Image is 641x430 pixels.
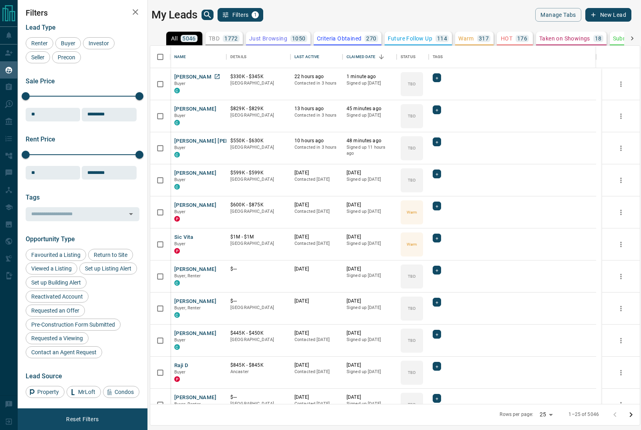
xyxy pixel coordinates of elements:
p: [GEOGRAPHIC_DATA] [230,208,286,215]
p: Signed up 11 hours ago [347,144,393,157]
span: + [435,266,438,274]
span: Return to Site [91,252,130,258]
div: condos.ca [174,312,180,318]
div: 25 [536,409,556,420]
p: [DATE] [347,362,393,369]
div: property.ca [174,216,180,222]
span: Requested an Offer [28,307,82,314]
button: Sic Vita [174,234,193,241]
p: [DATE] [347,298,393,305]
p: [DATE] [294,330,339,337]
span: Viewed a Listing [28,265,75,272]
p: $--- [230,298,286,305]
span: Buyer [174,337,186,343]
p: TBD [209,36,220,41]
button: [PERSON_NAME] [174,330,216,337]
p: Warm [407,209,417,215]
p: [GEOGRAPHIC_DATA] [230,144,286,151]
div: condos.ca [174,344,180,350]
div: condos.ca [174,88,180,93]
p: 176 [517,36,527,41]
button: Filters1 [218,8,264,22]
div: Details [230,46,246,68]
button: more [615,110,627,122]
span: Buyer [174,177,186,182]
div: + [433,105,441,114]
p: 1 minute ago [347,73,393,80]
p: $600K - $875K [230,202,286,208]
p: 114 [437,36,447,41]
p: $829K - $829K [230,105,286,112]
p: TBD [408,337,415,343]
p: [GEOGRAPHIC_DATA] [230,240,286,247]
span: Lead Type [26,24,56,31]
span: Lead Source [26,372,62,380]
div: + [433,394,441,403]
div: Precon [52,51,81,63]
a: Open in New Tab [212,71,222,82]
p: All [171,36,177,41]
p: Signed up [DATE] [347,305,393,311]
p: Contacted [DATE] [294,337,339,343]
p: Signed up [DATE] [347,80,393,87]
p: [DATE] [347,202,393,208]
button: [PERSON_NAME] [174,170,216,177]
div: condos.ca [174,120,180,125]
span: Buyer [174,113,186,118]
span: + [435,170,438,178]
span: Buyer [174,369,186,375]
p: TBD [408,81,415,87]
button: more [615,238,627,250]
div: + [433,266,441,275]
p: Signed up [DATE] [347,369,393,375]
div: Seller [26,51,50,63]
span: Buyer [174,241,186,246]
div: Details [226,46,290,68]
span: + [435,298,438,306]
div: + [433,330,441,339]
p: Contacted [DATE] [294,401,339,407]
button: search button [202,10,214,20]
p: [GEOGRAPHIC_DATA] [230,401,286,407]
p: Contacted in 3 hours [294,144,339,151]
span: + [435,106,438,114]
span: Tags [26,194,40,201]
div: Requested a Viewing [26,332,89,344]
div: Status [397,46,429,68]
span: Investor [86,40,112,46]
div: Set up Building Alert [26,277,87,289]
div: Requested an Offer [26,305,85,317]
div: Investor [83,37,115,49]
div: Favourited a Listing [26,249,86,261]
button: [PERSON_NAME] [174,266,216,273]
p: $550K - $630K [230,137,286,144]
p: TBD [408,273,415,279]
p: $--- [230,266,286,273]
div: Claimed Date [343,46,397,68]
p: Contacted [DATE] [294,369,339,375]
p: TBD [408,145,415,151]
p: Contacted [DATE] [294,176,339,183]
p: Contacted in 3 hours [294,80,339,87]
p: $599K - $599K [230,170,286,176]
span: Property [34,389,62,395]
button: [PERSON_NAME] [174,202,216,209]
p: 22 hours ago [294,73,339,80]
h1: My Leads [151,8,198,21]
span: Pre-Construction Form Submitted [28,321,118,328]
div: Status [401,46,415,68]
p: Contacted in 3 hours [294,112,339,119]
div: + [433,202,441,210]
div: Renter [26,37,53,49]
div: Set up Listing Alert [79,262,137,275]
p: [DATE] [347,394,393,401]
p: 13 hours ago [294,105,339,112]
p: TBD [408,113,415,119]
div: Buyer [55,37,81,49]
div: + [433,73,441,82]
p: Warm [458,36,474,41]
div: Return to Site [88,249,133,261]
p: [GEOGRAPHIC_DATA] [230,112,286,119]
button: more [615,399,627,411]
span: Precon [55,54,78,61]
